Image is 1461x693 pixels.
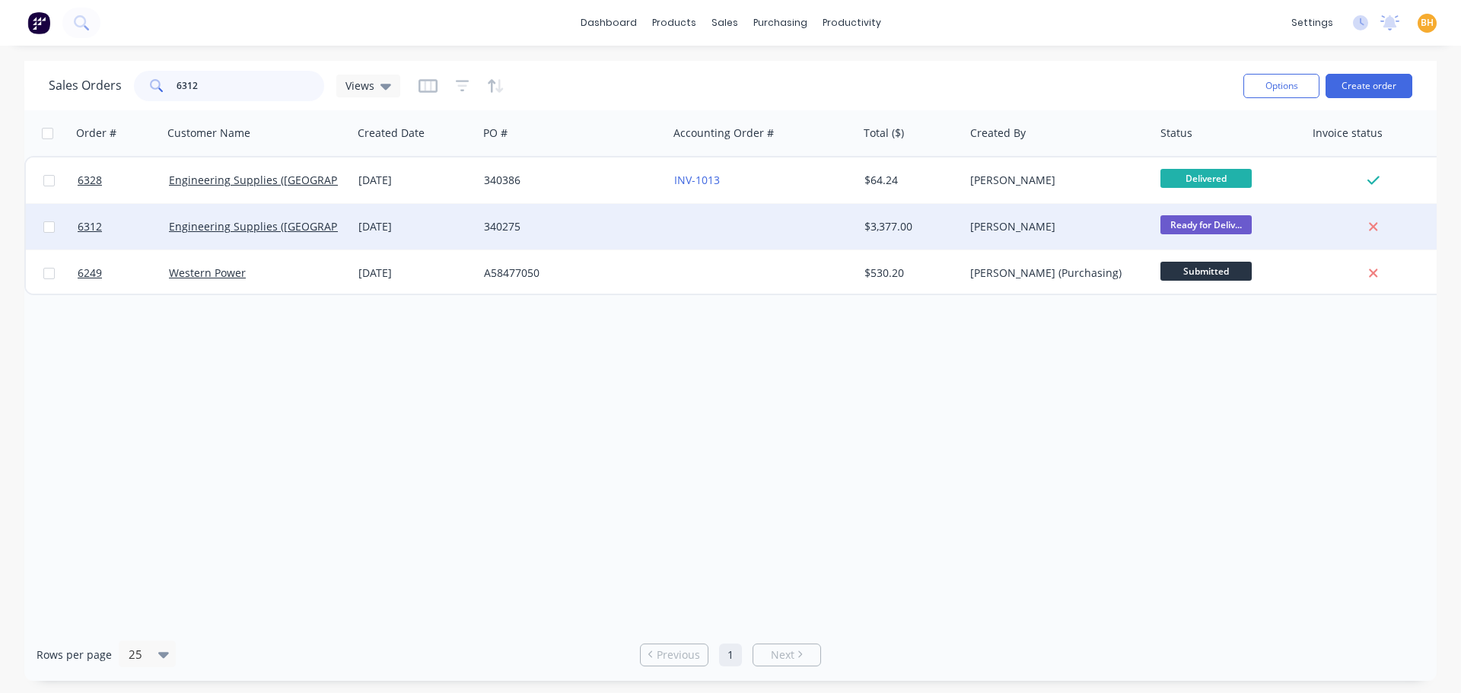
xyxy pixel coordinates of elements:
input: Search... [177,71,325,101]
span: 6312 [78,219,102,234]
div: [PERSON_NAME] [970,219,1139,234]
div: 340386 [484,173,653,188]
div: Order # [76,126,116,141]
span: Next [771,647,794,663]
ul: Pagination [634,644,827,666]
a: Next page [753,647,820,663]
div: Customer Name [167,126,250,141]
img: Factory [27,11,50,34]
a: dashboard [573,11,645,34]
div: $64.24 [864,173,954,188]
span: BH [1421,16,1434,30]
span: 6249 [78,265,102,281]
div: Status [1160,126,1192,141]
a: 6312 [78,204,169,250]
div: PO # [483,126,508,141]
div: productivity [815,11,889,34]
div: [PERSON_NAME] [970,173,1139,188]
a: Page 1 is your current page [719,644,742,666]
span: Submitted [1160,262,1252,281]
div: [DATE] [358,219,472,234]
h1: Sales Orders [49,78,122,93]
div: settings [1284,11,1341,34]
a: Western Power [169,265,246,280]
div: [DATE] [358,265,472,281]
div: Total ($) [864,126,904,141]
a: Previous page [641,647,708,663]
div: Created By [970,126,1026,141]
span: Ready for Deliv... [1160,215,1252,234]
div: products [645,11,704,34]
div: A58477050 [484,265,653,281]
span: Previous [657,647,700,663]
div: 340275 [484,219,653,234]
span: 6328 [78,173,102,188]
a: 6328 [78,157,169,203]
a: Engineering Supplies ([GEOGRAPHIC_DATA]) Pty Ltd [169,173,429,187]
div: sales [704,11,746,34]
div: $530.20 [864,265,954,281]
div: [DATE] [358,173,472,188]
span: Views [345,78,374,94]
span: Delivered [1160,169,1252,188]
a: 6249 [78,250,169,296]
button: Options [1243,74,1319,98]
div: purchasing [746,11,815,34]
a: INV-1013 [674,173,720,187]
div: Accounting Order # [673,126,774,141]
a: Engineering Supplies ([GEOGRAPHIC_DATA]) Pty Ltd [169,219,429,234]
div: Created Date [358,126,425,141]
span: Rows per page [37,647,112,663]
div: [PERSON_NAME] (Purchasing) [970,265,1139,281]
div: $3,377.00 [864,219,954,234]
div: Invoice status [1313,126,1383,141]
button: Create order [1326,74,1412,98]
